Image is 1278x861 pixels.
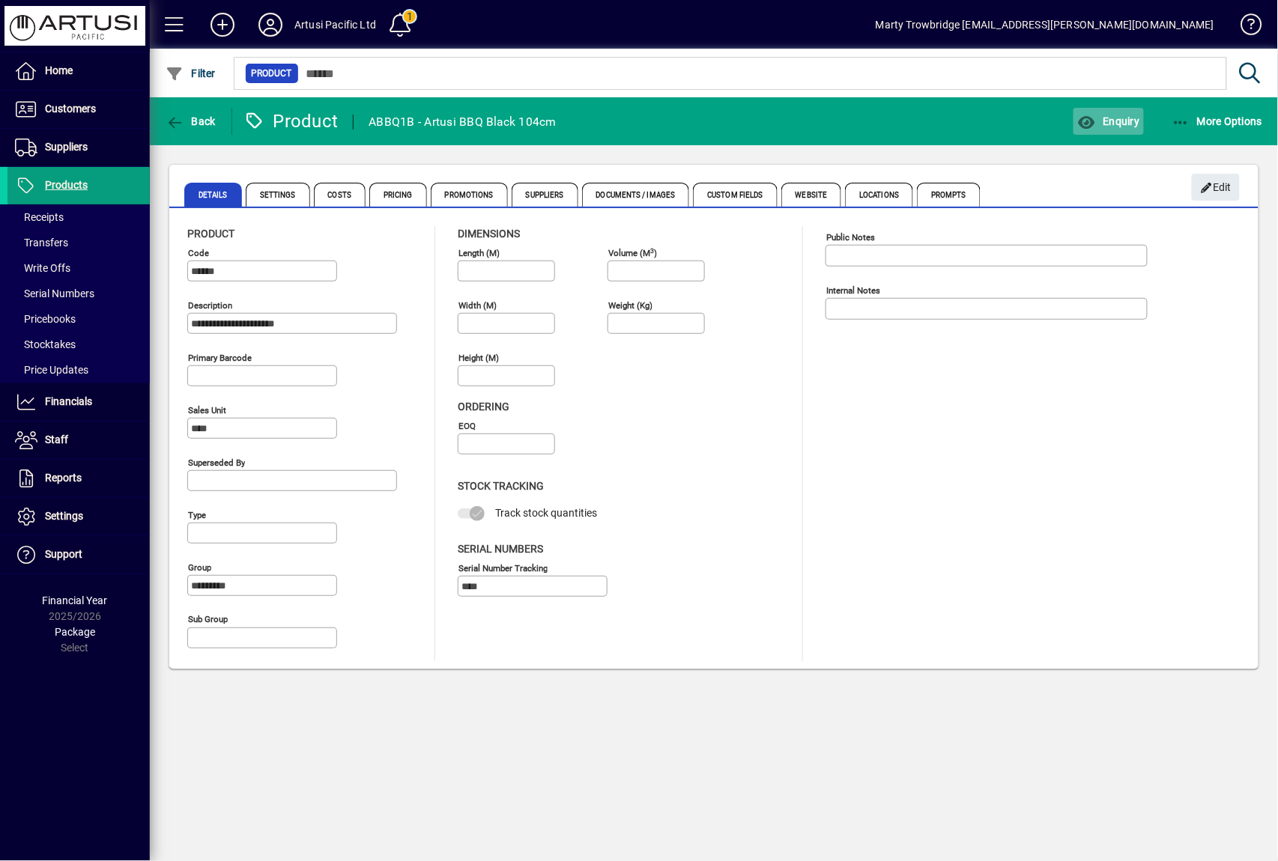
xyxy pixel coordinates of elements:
mat-label: Public Notes [826,232,875,243]
span: Dimensions [458,228,520,240]
span: Pricebooks [15,313,76,325]
span: Custom Fields [693,183,777,207]
mat-label: Internal Notes [826,285,880,296]
span: Website [781,183,842,207]
span: Settings [246,183,310,207]
span: Reports [45,472,82,484]
span: Financial Year [43,594,108,606]
app-page-header-button: Back [150,108,232,135]
button: Add [199,11,246,38]
span: Customers [45,103,96,115]
mat-label: Group [188,562,211,573]
a: Knowledge Base [1229,3,1259,52]
span: Receipts [15,211,64,223]
span: Settings [45,510,83,522]
span: Stock Tracking [458,480,544,492]
button: Profile [246,11,294,38]
mat-label: Length (m) [458,248,500,258]
a: Receipts [7,204,150,230]
span: Stocktakes [15,338,76,350]
mat-label: Sales unit [188,405,226,416]
a: Home [7,52,150,90]
button: Enquiry [1073,108,1143,135]
span: Locations [845,183,913,207]
button: Back [162,108,219,135]
a: Suppliers [7,129,150,166]
span: Serial Numbers [15,287,94,299]
span: Ordering [458,401,509,413]
span: Pricing [369,183,427,207]
a: Pricebooks [7,306,150,332]
mat-label: Sub group [188,615,228,625]
mat-label: Weight (Kg) [608,300,652,311]
sup: 3 [650,246,654,254]
span: Financials [45,395,92,407]
span: Documents / Images [582,183,690,207]
div: ABBQ1B - Artusi BBQ Black 104cm [369,110,557,134]
mat-label: Code [188,248,209,258]
span: Write Offs [15,262,70,274]
span: Transfers [15,237,68,249]
span: Products [45,179,88,191]
a: Write Offs [7,255,150,281]
span: Serial Numbers [458,543,543,555]
span: Costs [314,183,366,207]
div: Product [243,109,339,133]
mat-label: Superseded by [188,457,245,468]
span: Home [45,64,73,76]
span: Back [166,115,216,127]
span: More Options [1172,115,1263,127]
button: More Options [1168,108,1267,135]
a: Staff [7,422,150,459]
mat-label: Height (m) [458,353,499,363]
span: Promotions [431,183,508,207]
span: Suppliers [512,183,578,207]
span: Product [187,228,234,240]
div: Marty Trowbridge [EMAIL_ADDRESS][PERSON_NAME][DOMAIN_NAME] [876,13,1214,37]
span: Filter [166,67,216,79]
a: Reports [7,460,150,497]
span: Staff [45,433,68,445]
span: Support [45,548,82,560]
span: Price Updates [15,364,88,376]
a: Serial Numbers [7,281,150,306]
a: Transfers [7,230,150,255]
mat-label: EOQ [458,421,476,431]
mat-label: Volume (m ) [608,248,657,258]
span: Product [252,66,292,81]
span: Edit [1200,175,1232,200]
button: Filter [162,60,219,87]
a: Customers [7,91,150,128]
span: Package [55,626,95,638]
button: Edit [1192,174,1240,201]
mat-label: Width (m) [458,300,497,311]
span: Enquiry [1077,115,1139,127]
span: Prompts [917,183,981,207]
a: Price Updates [7,357,150,383]
mat-label: Primary barcode [188,353,252,363]
span: Details [184,183,242,207]
mat-label: Serial Number tracking [458,562,548,573]
span: Track stock quantities [495,507,597,519]
a: Stocktakes [7,332,150,357]
div: Artusi Pacific Ltd [294,13,376,37]
a: Settings [7,498,150,535]
span: Suppliers [45,141,88,153]
mat-label: Type [188,510,206,520]
mat-label: Description [188,300,232,311]
a: Financials [7,383,150,421]
a: Support [7,536,150,574]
